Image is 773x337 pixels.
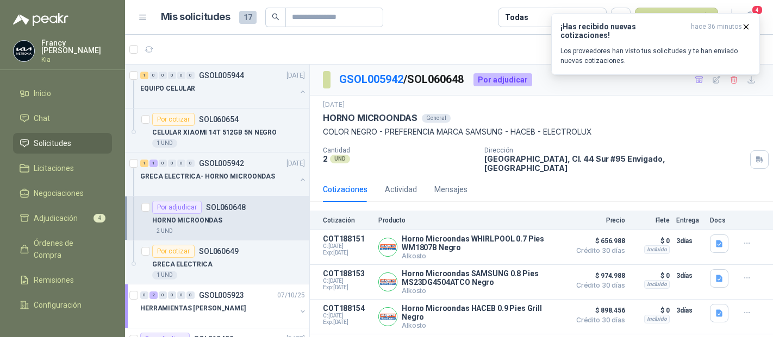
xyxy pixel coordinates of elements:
[379,308,397,326] img: Company Logo
[34,187,84,199] span: Negociaciones
[140,171,275,182] p: GRECA ELECTRICA- HORNO MICROONDAS
[34,137,71,149] span: Solicitudes
[632,269,670,282] p: $ 0
[484,147,746,154] p: Dirección
[199,72,244,79] p: GSOL005944
[125,240,309,284] a: Por cotizarSOL060649GRECA ELECTRICA1 UND
[140,160,148,167] div: 1
[571,269,625,282] span: $ 974.988
[13,270,112,290] a: Remisiones
[13,208,112,228] a: Adjudicación4
[152,227,177,236] div: 2 UND
[323,234,372,243] p: COT188151
[551,13,760,75] button: ¡Has recibido nuevas cotizaciones!hace 36 minutos Los proveedores han visto tus solicitudes y te ...
[323,284,372,291] span: Exp: [DATE]
[177,160,185,167] div: 0
[199,160,244,167] p: GSOL005942
[323,250,372,256] span: Exp: [DATE]
[691,22,742,40] span: hace 36 minutos
[676,269,703,282] p: 3 días
[323,112,417,124] p: HORNO MICROONDAS
[13,158,112,179] a: Licitaciones
[186,72,195,79] div: 0
[149,72,158,79] div: 0
[199,247,239,255] p: SOL060649
[571,304,625,317] span: $ 898.456
[34,212,78,224] span: Adjudicación
[152,259,213,270] p: GRECA ELECTRICA
[34,162,74,174] span: Licitaciones
[168,72,176,79] div: 0
[632,217,670,224] p: Flete
[740,8,760,27] button: 4
[93,214,105,222] span: 4
[710,217,732,224] p: Docs
[152,245,195,258] div: Por cotizar
[125,196,309,240] a: Por adjudicarSOL060648HORNO MICROONDAS2 UND
[339,71,465,88] p: / SOL060648
[140,157,307,192] a: 1 1 0 0 0 0 GSOL005942[DATE] GRECA ELECTRICA- HORNO MICROONDAS
[140,72,148,79] div: 1
[560,46,751,66] p: Los proveedores han visto tus solicitudes y te han enviado nuevas cotizaciones.
[34,112,50,124] span: Chat
[13,183,112,204] a: Negociaciones
[323,183,367,195] div: Cotizaciones
[323,269,372,278] p: COT188153
[206,204,246,211] p: SOL060648
[13,295,112,315] a: Configuración
[14,41,34,61] img: Company Logo
[378,217,564,224] p: Producto
[13,13,68,26] img: Logo peakr
[402,234,564,252] p: Horno Microondas WHIRLPOOL 0.7 Pies WM1807B Negro
[323,278,372,284] span: C: [DATE]
[140,84,195,94] p: EQUIPO CELULAR
[323,147,476,154] p: Cantidad
[140,69,307,104] a: 1 0 0 0 0 0 GSOL005944[DATE] EQUIPO CELULAR
[339,73,403,86] a: GSOL005942
[644,315,670,323] div: Incluido
[379,238,397,256] img: Company Logo
[473,73,532,86] div: Por adjudicar
[140,291,148,299] div: 0
[272,13,279,21] span: search
[632,304,670,317] p: $ 0
[152,201,202,214] div: Por adjudicar
[186,160,195,167] div: 0
[13,233,112,265] a: Órdenes de Compra
[13,108,112,129] a: Chat
[168,160,176,167] div: 0
[34,87,51,99] span: Inicio
[140,289,307,323] a: 0 2 0 0 0 0 GSOL00592307/10/25 HERRAMIENTAS [PERSON_NAME]
[286,158,305,169] p: [DATE]
[676,234,703,247] p: 3 días
[323,126,760,138] p: COLOR NEGRO - PREFERENCIA MARCA SAMSUNG - HACEB - ELECTROLUX
[323,154,328,163] p: 2
[402,304,564,321] p: Horno Microondas HACEB 0.9 Pies Grill Negro
[41,39,112,54] p: Francy [PERSON_NAME]
[560,22,687,40] h3: ¡Has recibido nuevas cotizaciones!
[571,217,625,224] p: Precio
[161,9,230,25] h1: Mis solicitudes
[676,304,703,317] p: 3 días
[323,304,372,313] p: COT188154
[13,133,112,154] a: Solicitudes
[186,291,195,299] div: 0
[277,290,305,301] p: 07/10/25
[571,234,625,247] span: $ 656.988
[571,317,625,323] span: Crédito 30 días
[286,71,305,81] p: [DATE]
[149,160,158,167] div: 1
[632,234,670,247] p: $ 0
[330,155,350,163] div: UND
[125,109,309,152] a: Por cotizarSOL060654CELULAR XIAOMI 14T 512GB 5N NEGRO1 UND
[751,5,763,15] span: 4
[152,139,177,148] div: 1 UND
[505,11,528,23] div: Todas
[434,183,467,195] div: Mensajes
[152,215,222,226] p: HORNO MICROONDAS
[177,72,185,79] div: 0
[484,154,746,173] p: [GEOGRAPHIC_DATA], Cl. 44 Sur #95 Envigado , [GEOGRAPHIC_DATA]
[149,291,158,299] div: 2
[644,245,670,254] div: Incluido
[159,72,167,79] div: 0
